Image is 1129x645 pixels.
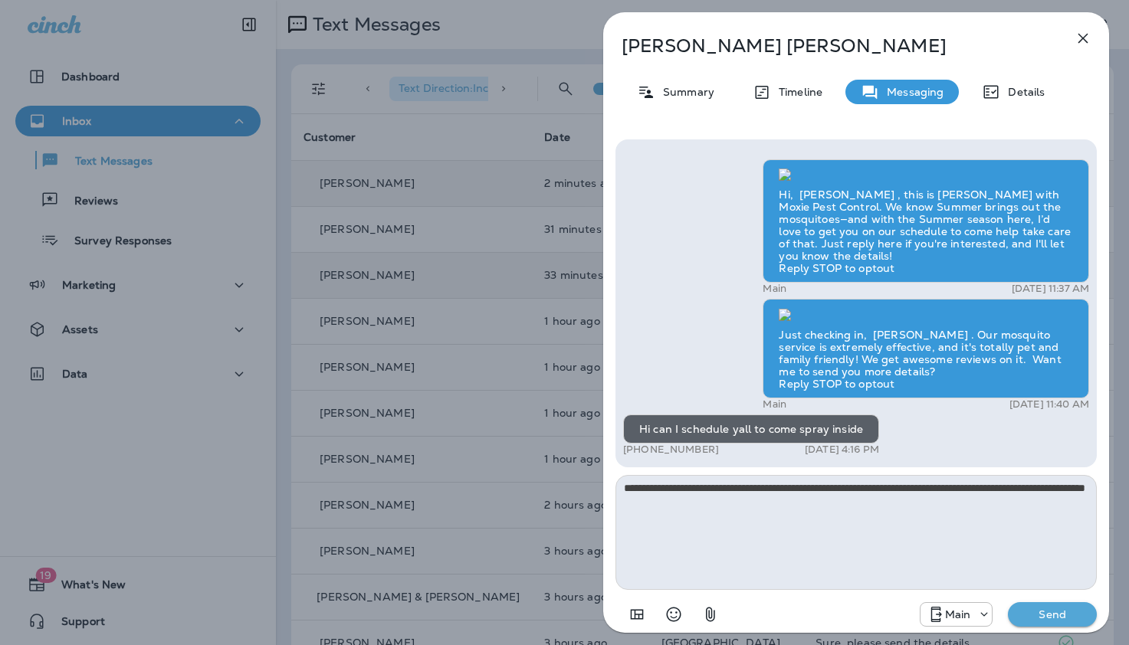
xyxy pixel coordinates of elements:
[622,35,1040,57] p: [PERSON_NAME] [PERSON_NAME]
[879,86,944,98] p: Messaging
[763,398,786,411] p: Main
[655,86,714,98] p: Summary
[1008,602,1097,627] button: Send
[622,599,652,630] button: Add in a premade template
[1000,86,1045,98] p: Details
[623,414,879,444] div: Hi can I schedule yall to come spray inside
[763,299,1089,398] div: Just checking in, [PERSON_NAME] . Our mosquito service is extremely effective, and it's totally p...
[945,608,971,620] p: Main
[779,169,791,181] img: twilio-download
[1020,607,1085,621] p: Send
[1009,398,1089,411] p: [DATE] 11:40 AM
[1012,283,1089,295] p: [DATE] 11:37 AM
[623,444,719,456] p: [PHONE_NUMBER]
[805,444,879,456] p: [DATE] 4:16 PM
[771,86,822,98] p: Timeline
[763,159,1089,283] div: Hi, [PERSON_NAME] , this is [PERSON_NAME] with Moxie Pest Control. We know Summer brings out the ...
[763,283,786,295] p: Main
[658,599,689,630] button: Select an emoji
[779,309,791,321] img: twilio-download
[921,605,993,624] div: +1 (817) 482-3792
